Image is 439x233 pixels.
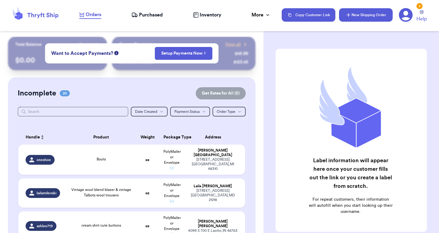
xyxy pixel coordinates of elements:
[37,157,51,162] span: oneshoe
[139,11,163,19] span: Purchased
[416,3,423,9] div: 2
[225,41,248,48] a: View all
[37,224,53,228] span: ashlee719
[184,130,245,145] th: Address
[188,157,238,171] div: [STREET_ADDRESS] [GEOGRAPHIC_DATA] , MI 48310
[145,224,149,228] strong: oz
[18,107,128,116] input: Search
[200,11,221,19] span: Inventory
[15,56,100,65] p: $ 0.00
[234,59,248,65] div: $ 123.45
[163,150,181,170] span: PolyMailer or Envelope ✉️
[399,8,413,22] a: 2
[131,107,168,116] button: Date Created
[81,224,121,227] span: cream shirt cute buttons
[163,183,181,203] span: PolyMailer or Envelope ✉️
[416,10,427,23] a: Help
[51,50,113,57] span: Want to Accept Payments?
[193,11,221,19] a: Inventory
[60,90,70,96] span: 20
[217,110,235,113] span: Order Type
[252,11,271,19] div: More
[37,191,56,195] span: lailamilevski
[79,41,92,48] span: Payout
[135,130,160,145] th: Weight
[145,158,149,162] strong: oz
[67,130,135,145] th: Product
[282,8,335,22] button: Copy Customer Link
[79,41,100,48] a: Payout
[79,11,101,19] a: Orders
[161,50,206,56] a: Setup Payments Now
[309,156,393,190] h2: Label information will appear here once your customer fills out the link or you create a label fr...
[174,110,200,113] span: Payment Status
[416,15,427,23] span: Help
[188,188,238,202] div: [STREET_ADDRESS] [GEOGRAPHIC_DATA] , MD 21218
[188,184,238,188] div: Laila [PERSON_NAME]
[188,219,238,228] div: [PERSON_NAME] [PERSON_NAME]
[131,11,163,19] a: Purchased
[309,196,393,215] p: For repeat customers, their information will autofill when you start looking up their username.
[188,228,238,233] div: 4099 S 700 E Laotto , IN 46763
[170,107,210,116] button: Payment Status
[145,191,149,195] strong: oz
[18,88,56,98] h2: Incomplete
[135,110,157,113] span: Date Created
[235,51,248,57] div: $ 45.99
[97,157,106,161] span: Boots
[119,41,153,48] p: Recent Payments
[339,8,393,22] button: New Shipping Order
[196,87,246,99] button: Get Rates for All (0)
[225,41,241,48] span: View all
[212,107,246,116] button: Order Type
[86,11,101,18] span: Orders
[155,47,212,60] button: Setup Payments Now
[15,41,41,48] p: Total Balance
[71,188,131,197] span: Vintage wool blend blazer & vintage Talbots wool trousers
[160,130,184,145] th: Package Type
[26,134,40,141] span: Handle
[188,148,238,157] div: [PERSON_NAME] [GEOGRAPHIC_DATA]
[40,134,45,141] button: Sort ascending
